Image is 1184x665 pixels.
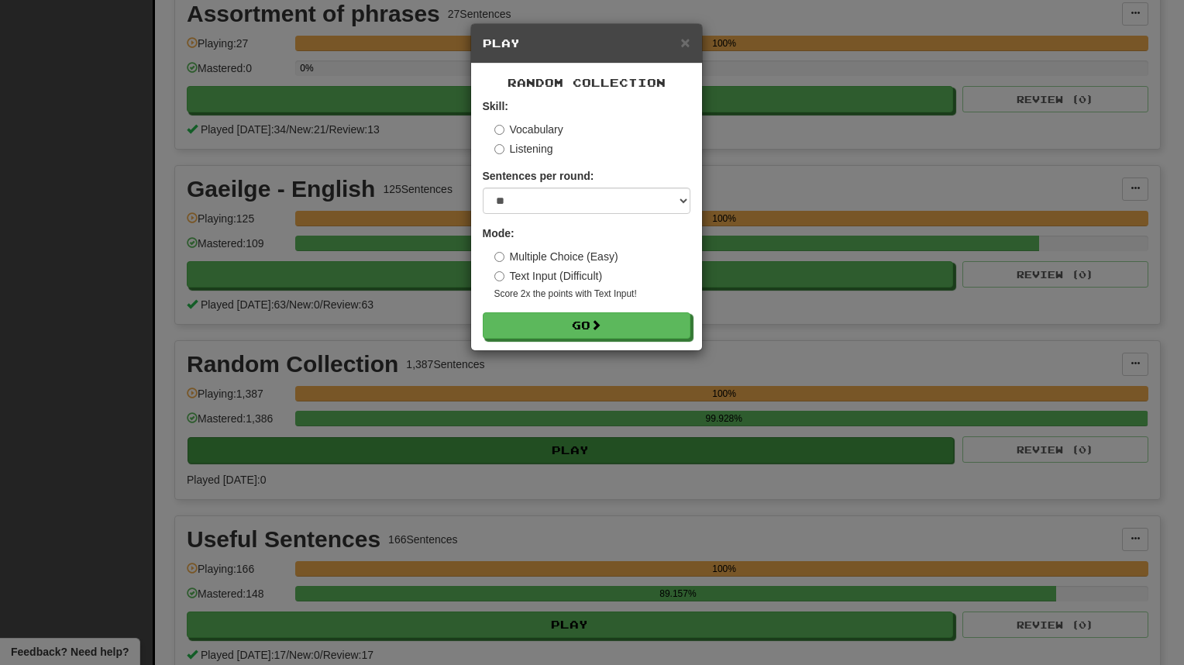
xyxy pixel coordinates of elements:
button: Go [483,312,690,339]
input: Multiple Choice (Easy) [494,252,504,262]
label: Text Input (Difficult) [494,268,603,284]
input: Listening [494,144,504,154]
span: × [680,33,690,51]
button: Close [680,34,690,50]
strong: Mode: [483,227,515,239]
span: Random Collection [508,76,666,89]
input: Text Input (Difficult) [494,271,504,281]
small: Score 2x the points with Text Input ! [494,288,690,301]
label: Listening [494,141,553,157]
strong: Skill: [483,100,508,112]
label: Multiple Choice (Easy) [494,249,618,264]
label: Vocabulary [494,122,563,137]
h5: Play [483,36,690,51]
input: Vocabulary [494,125,504,135]
label: Sentences per round: [483,168,594,184]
